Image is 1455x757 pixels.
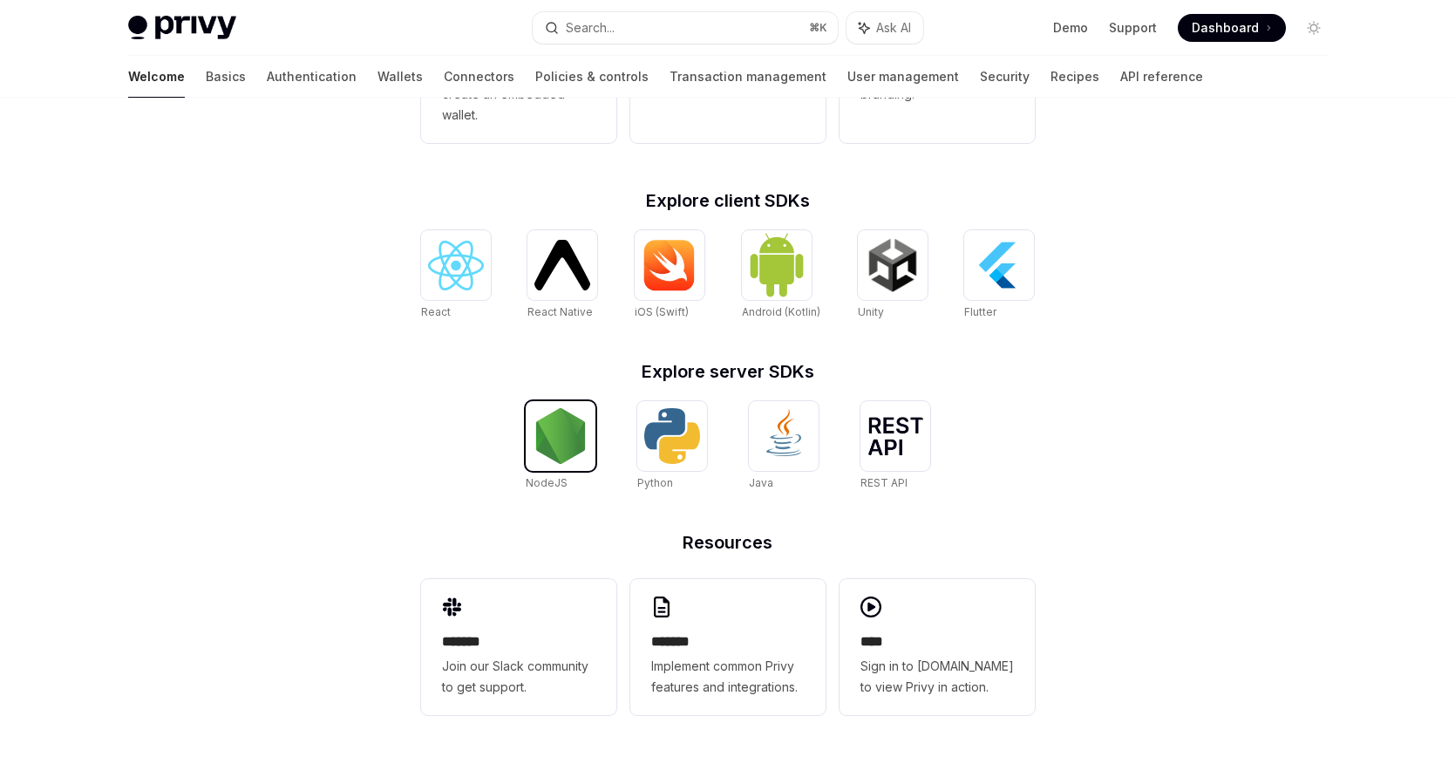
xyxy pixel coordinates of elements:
[840,579,1035,715] a: ****Sign in to [DOMAIN_NAME] to view Privy in action.
[534,240,590,290] img: React Native
[749,476,773,489] span: Java
[421,579,616,715] a: **** **Join our Slack community to get support.
[858,305,884,318] span: Unity
[635,305,689,318] span: iOS (Swift)
[964,230,1034,321] a: FlutterFlutter
[533,408,588,464] img: NodeJS
[980,56,1030,98] a: Security
[421,305,451,318] span: React
[749,232,805,297] img: Android (Kotlin)
[526,401,595,492] a: NodeJSNodeJS
[267,56,357,98] a: Authentication
[860,656,1014,698] span: Sign in to [DOMAIN_NAME] to view Privy in action.
[860,401,930,492] a: REST APIREST API
[527,305,593,318] span: React Native
[421,363,1035,380] h2: Explore server SDKs
[670,56,826,98] a: Transaction management
[1050,56,1099,98] a: Recipes
[428,241,484,290] img: React
[533,12,838,44] button: Search...⌘K
[865,237,921,293] img: Unity
[1120,56,1203,98] a: API reference
[651,656,805,698] span: Implement common Privy features and integrations.
[809,21,827,35] span: ⌘ K
[1178,14,1286,42] a: Dashboard
[535,56,649,98] a: Policies & controls
[749,401,819,492] a: JavaJava
[858,230,928,321] a: UnityUnity
[444,56,514,98] a: Connectors
[1192,19,1259,37] span: Dashboard
[971,237,1027,293] img: Flutter
[526,476,568,489] span: NodeJS
[642,239,697,291] img: iOS (Swift)
[644,408,700,464] img: Python
[421,534,1035,551] h2: Resources
[847,56,959,98] a: User management
[1053,19,1088,37] a: Demo
[846,12,923,44] button: Ask AI
[635,230,704,321] a: iOS (Swift)iOS (Swift)
[421,192,1035,209] h2: Explore client SDKs
[442,656,595,698] span: Join our Slack community to get support.
[1300,14,1328,42] button: Toggle dark mode
[128,16,236,40] img: light logo
[637,476,673,489] span: Python
[421,230,491,321] a: ReactReact
[742,230,820,321] a: Android (Kotlin)Android (Kotlin)
[964,305,996,318] span: Flutter
[206,56,246,98] a: Basics
[1109,19,1157,37] a: Support
[637,401,707,492] a: PythonPython
[527,230,597,321] a: React NativeReact Native
[860,476,908,489] span: REST API
[630,579,826,715] a: **** **Implement common Privy features and integrations.
[756,408,812,464] img: Java
[128,56,185,98] a: Welcome
[867,417,923,455] img: REST API
[566,17,615,38] div: Search...
[876,19,911,37] span: Ask AI
[742,305,820,318] span: Android (Kotlin)
[377,56,423,98] a: Wallets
